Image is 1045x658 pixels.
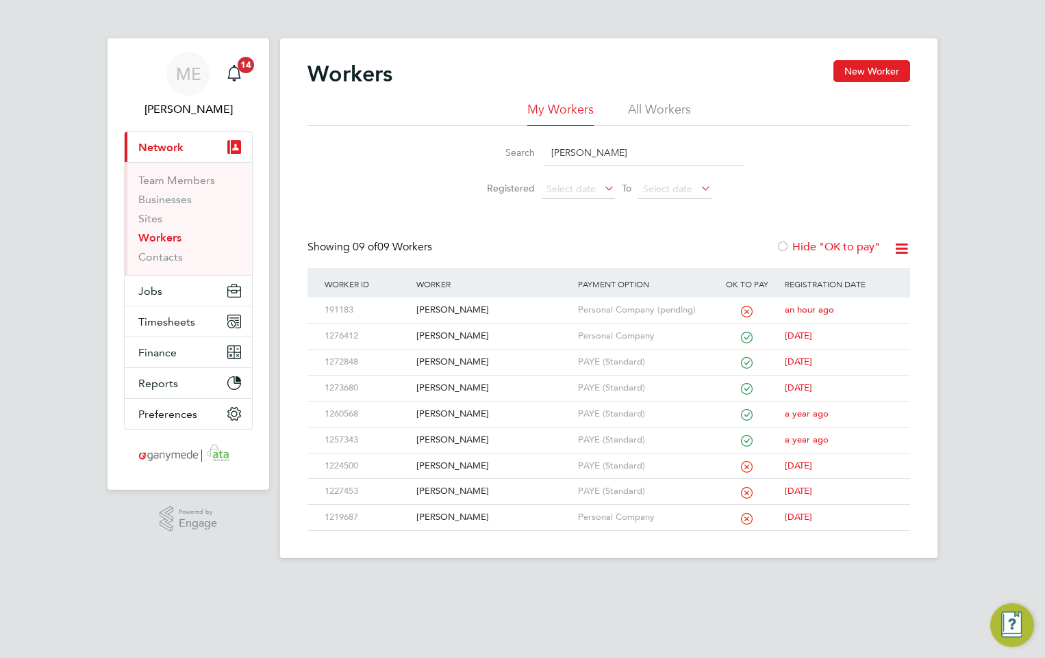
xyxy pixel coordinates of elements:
div: 1260568 [321,402,413,427]
nav: Main navigation [108,38,269,490]
button: Timesheets [125,306,252,337]
button: Jobs [125,276,252,306]
h2: Workers [307,60,392,88]
div: [PERSON_NAME] [413,298,574,323]
span: ME [176,65,201,83]
div: 1227453 [321,479,413,504]
div: OK to pay [712,268,781,300]
span: Jobs [138,285,162,298]
span: Preferences [138,408,197,421]
img: ganymedesolutions-logo-retina.png [135,443,242,465]
span: [DATE] [785,382,812,393]
div: Showing [307,240,435,254]
div: [PERSON_NAME] [413,453,574,479]
span: [DATE] [785,511,812,523]
a: Workers [138,231,181,244]
div: PAYE (Standard) [575,402,713,427]
label: Hide "OK to pay" [776,240,880,254]
button: Preferences [125,399,252,429]
div: PAYE (Standard) [575,350,713,375]
li: All Workers [628,101,691,126]
a: 1260568[PERSON_NAME]PAYE (Standard)a year ago [321,401,896,412]
span: Select date [546,183,596,195]
a: 1257343[PERSON_NAME]PAYE (Standard)a year ago [321,427,896,438]
div: 1273680 [321,376,413,401]
span: Timesheets [138,315,195,328]
div: [PERSON_NAME] [413,505,574,530]
div: 1224500 [321,453,413,479]
div: [PERSON_NAME] [413,376,574,401]
span: Network [138,141,184,154]
div: PAYE (Standard) [575,479,713,504]
label: Search [473,146,535,159]
a: 1219687[PERSON_NAME]Personal Company[DATE] [321,504,896,516]
a: Sites [138,212,162,225]
button: Finance [125,337,252,367]
a: Team Members [138,174,215,187]
a: 191183[PERSON_NAME]Personal Company (pending)an hour ago [321,297,896,308]
div: PAYE (Standard) [575,427,713,453]
button: Engage Resource Center [990,603,1034,647]
a: 1224500[PERSON_NAME]PAYE (Standard)[DATE] [321,453,896,464]
span: a year ago [785,408,829,419]
a: Go to home page [124,443,253,465]
span: Powered by [179,506,217,518]
span: Finance [138,346,177,359]
label: Registered [473,182,535,194]
span: a year ago [785,434,829,445]
a: Powered byEngage [160,506,218,532]
div: 1276412 [321,324,413,349]
a: ME[PERSON_NAME] [124,52,253,118]
div: Worker [413,268,574,300]
span: 09 Workers [353,240,432,254]
div: Personal Company (pending) [575,298,713,323]
div: Payment Option [575,268,713,300]
span: [DATE] [785,485,812,497]
a: Businesses [138,193,192,206]
a: 14 [221,52,248,96]
a: 1276412[PERSON_NAME]Personal Company[DATE] [321,323,896,334]
div: PAYE (Standard) [575,453,713,479]
div: PAYE (Standard) [575,376,713,401]
div: [PERSON_NAME] [413,427,574,453]
span: [DATE] [785,460,812,471]
div: 1272848 [321,350,413,375]
div: 191183 [321,298,413,323]
div: Registration Date [781,268,896,300]
div: [PERSON_NAME] [413,350,574,375]
a: 1272848[PERSON_NAME]PAYE (Standard)[DATE] [321,349,896,360]
div: 1257343 [321,427,413,453]
div: Network [125,162,252,275]
a: 1273680[PERSON_NAME]PAYE (Standard)[DATE] [321,375,896,386]
button: New Worker [833,60,910,82]
span: an hour ago [785,304,834,315]
span: [DATE] [785,356,812,367]
span: [DATE] [785,330,812,341]
div: Worker ID [321,268,413,300]
span: 09 of [353,240,377,254]
span: To [618,179,635,197]
li: My Workers [527,101,594,126]
input: Name, email or phone number [544,140,744,166]
button: Network [125,132,252,162]
span: 14 [238,57,254,73]
div: [PERSON_NAME] [413,402,574,427]
a: 1227453[PERSON_NAME]PAYE (Standard)[DATE] [321,478,896,490]
span: Select date [643,183,692,195]
a: Contacts [138,250,183,263]
span: Engage [179,518,217,529]
div: 1219687 [321,505,413,530]
span: Mia Eckersley [124,101,253,118]
div: [PERSON_NAME] [413,324,574,349]
span: Reports [138,377,178,390]
div: Personal Company [575,505,713,530]
button: Reports [125,368,252,398]
div: Personal Company [575,324,713,349]
div: [PERSON_NAME] [413,479,574,504]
